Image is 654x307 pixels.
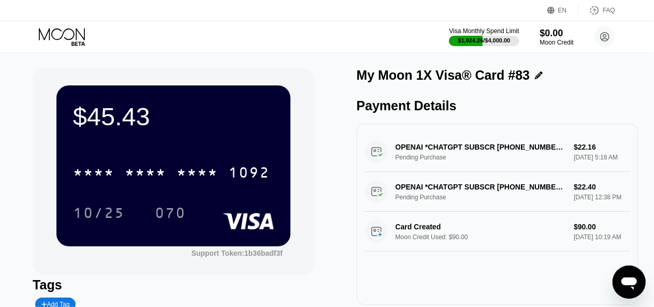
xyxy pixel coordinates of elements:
div: Moon Credit [540,39,574,46]
div: Visa Monthly Spend Limit [449,27,519,35]
div: 070 [147,200,194,226]
div: $45.43 [73,102,274,131]
div: Payment Details [357,98,638,113]
div: Support Token:1b36badf3f [191,249,282,257]
div: EN [547,5,579,16]
div: $1,924.26 / $4,000.00 [458,37,511,43]
div: FAQ [579,5,615,16]
div: Visa Monthly Spend Limit$1,924.26/$4,000.00 [449,27,519,46]
div: 10/25 [65,200,133,226]
div: FAQ [603,7,615,14]
div: Support Token: 1b36badf3f [191,249,282,257]
div: Tags [33,277,314,293]
div: EN [558,7,567,14]
div: 10/25 [73,206,125,223]
div: 070 [155,206,186,223]
div: My Moon 1X Visa® Card #83 [357,68,530,83]
div: 1092 [228,166,270,182]
div: $0.00 [540,28,574,39]
div: $0.00Moon Credit [540,28,574,46]
iframe: Button to launch messaging window [613,266,646,299]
